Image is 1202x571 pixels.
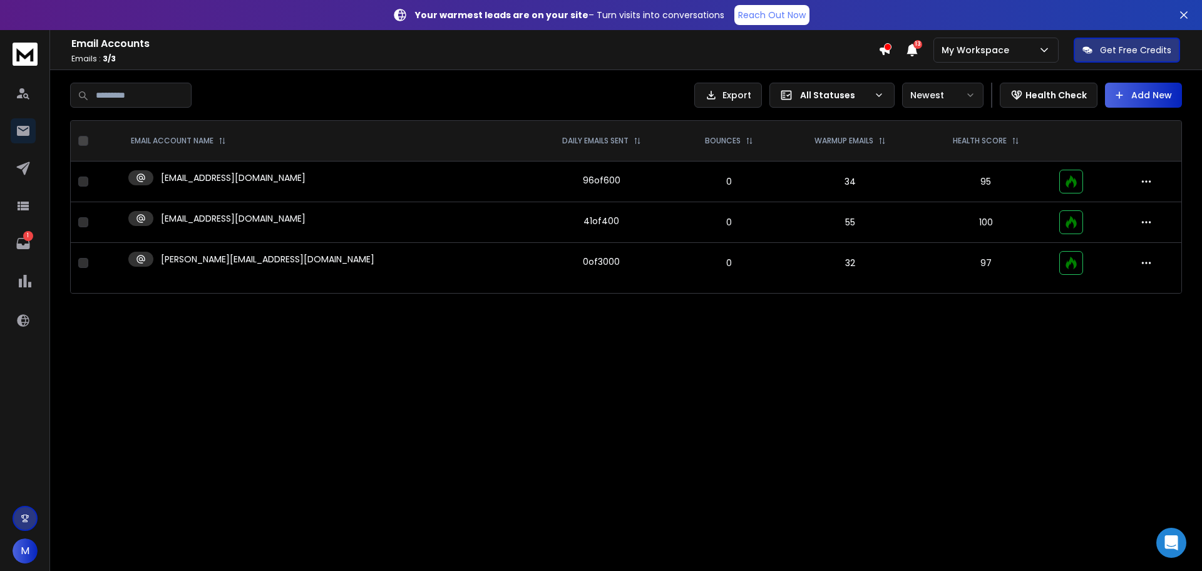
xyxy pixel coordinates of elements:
[71,54,878,64] p: Emails :
[684,216,773,229] p: 0
[942,44,1014,56] p: My Workspace
[781,202,920,243] td: 55
[161,253,374,265] p: [PERSON_NAME][EMAIL_ADDRESS][DOMAIN_NAME]
[734,5,809,25] a: Reach Out Now
[583,255,620,268] div: 0 of 3000
[781,243,920,284] td: 32
[71,36,878,51] h1: Email Accounts
[13,43,38,66] img: logo
[562,136,629,146] p: DAILY EMAILS SENT
[902,83,984,108] button: Newest
[1100,44,1171,56] p: Get Free Credits
[1156,528,1186,558] div: Open Intercom Messenger
[415,9,724,21] p: – Turn visits into conversations
[1000,83,1097,108] button: Health Check
[953,136,1007,146] p: HEALTH SCORE
[705,136,741,146] p: BOUNCES
[103,53,116,64] span: 3 / 3
[13,538,38,563] button: M
[920,162,1052,202] td: 95
[684,175,773,188] p: 0
[814,136,873,146] p: WARMUP EMAILS
[23,231,33,241] p: 1
[913,40,922,49] span: 13
[920,243,1052,284] td: 97
[415,9,588,21] strong: Your warmest leads are on your site
[684,257,773,269] p: 0
[161,172,306,184] p: [EMAIL_ADDRESS][DOMAIN_NAME]
[1025,89,1087,101] p: Health Check
[1074,38,1180,63] button: Get Free Credits
[694,83,762,108] button: Export
[920,202,1052,243] td: 100
[583,174,620,187] div: 96 of 600
[161,212,306,225] p: [EMAIL_ADDRESS][DOMAIN_NAME]
[738,9,806,21] p: Reach Out Now
[781,162,920,202] td: 34
[800,89,869,101] p: All Statuses
[583,215,619,227] div: 41 of 400
[11,231,36,256] a: 1
[1105,83,1182,108] button: Add New
[131,136,226,146] div: EMAIL ACCOUNT NAME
